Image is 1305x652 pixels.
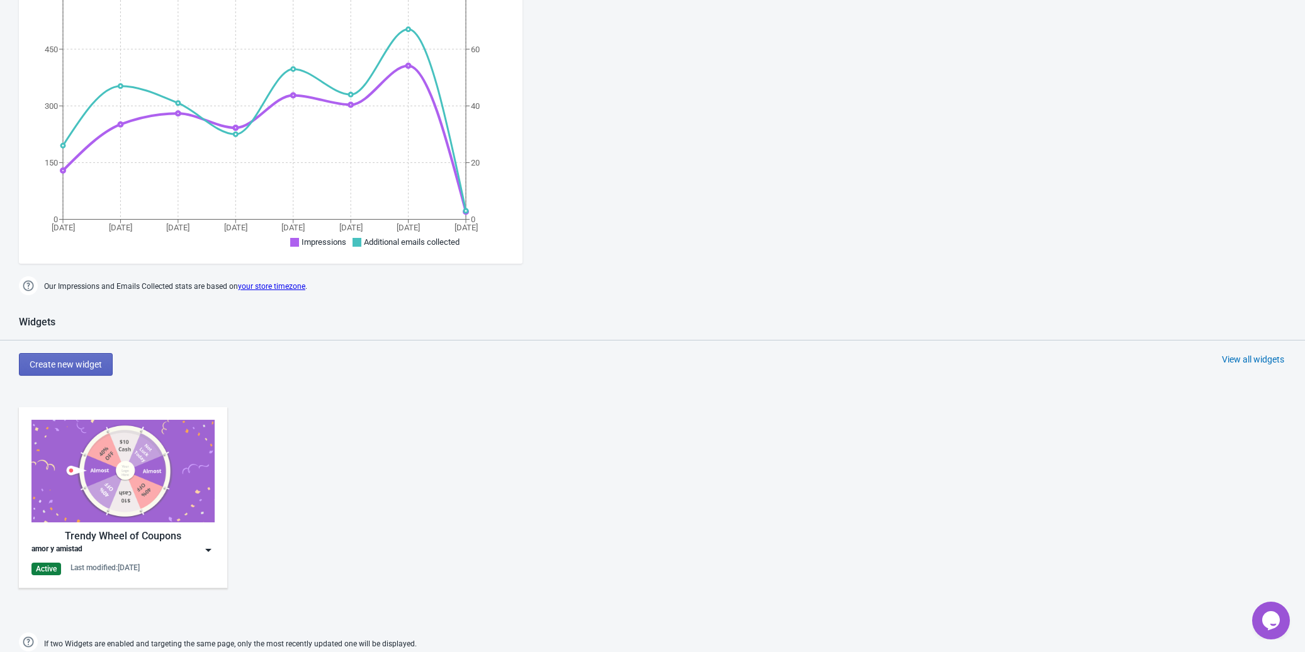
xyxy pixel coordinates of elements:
[44,276,307,297] span: Our Impressions and Emails Collected stats are based on .
[31,563,61,575] div: Active
[397,223,420,232] tspan: [DATE]
[52,223,75,232] tspan: [DATE]
[281,223,305,232] tspan: [DATE]
[31,544,82,556] div: amor y amistad
[471,215,475,224] tspan: 0
[19,353,113,376] button: Create new widget
[302,237,346,247] span: Impressions
[45,158,58,167] tspan: 150
[166,223,189,232] tspan: [DATE]
[45,101,58,111] tspan: 300
[30,359,102,369] span: Create new widget
[238,282,305,291] a: your store timezone
[364,237,460,247] span: Additional emails collected
[455,223,478,232] tspan: [DATE]
[45,45,58,54] tspan: 450
[224,223,247,232] tspan: [DATE]
[471,158,480,167] tspan: 20
[339,223,363,232] tspan: [DATE]
[202,544,215,556] img: dropdown.png
[1252,602,1292,639] iframe: chat widget
[19,276,38,295] img: help.png
[471,101,480,111] tspan: 40
[54,215,58,224] tspan: 0
[1222,353,1284,366] div: View all widgets
[31,420,215,522] img: trendy_game.png
[71,563,140,573] div: Last modified: [DATE]
[109,223,132,232] tspan: [DATE]
[471,45,480,54] tspan: 60
[19,632,38,651] img: help.png
[31,529,215,544] div: Trendy Wheel of Coupons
